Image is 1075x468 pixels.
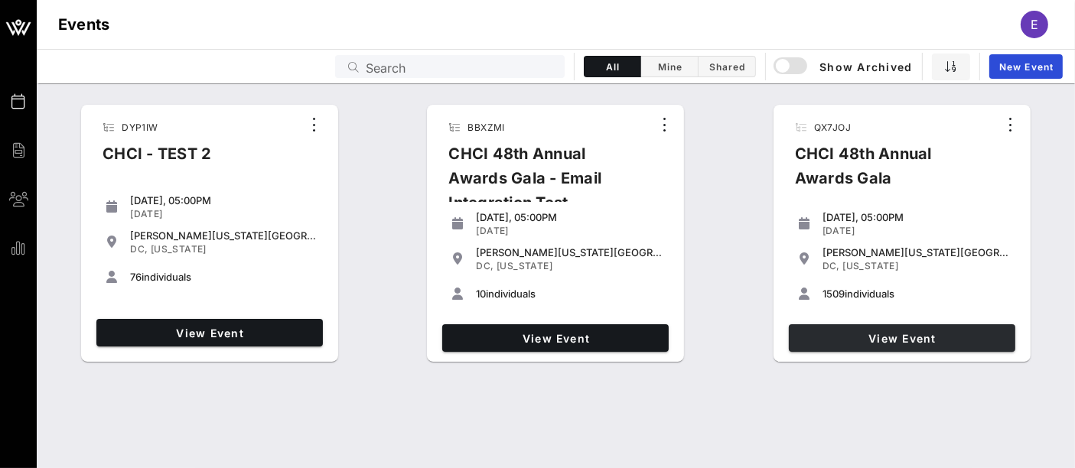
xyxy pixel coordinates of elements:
div: [PERSON_NAME][US_STATE][GEOGRAPHIC_DATA] [476,246,663,258]
span: View Event [448,332,663,345]
div: individuals [823,288,1009,300]
h1: Events [58,12,110,37]
div: [DATE], 05:00PM [823,211,1009,223]
span: Shared [708,61,746,73]
span: [US_STATE] [842,260,898,271]
div: individuals [476,288,663,300]
div: individuals [130,271,317,283]
span: DC, [823,260,840,271]
span: DYP1IW [122,122,158,133]
span: All [594,61,631,73]
a: New Event [989,54,1063,79]
div: [DATE] [823,225,1009,237]
div: [DATE] [130,208,317,220]
div: [DATE] [476,225,663,237]
span: New Event [998,61,1054,73]
span: Mine [650,61,689,73]
div: [DATE], 05:00PM [476,211,663,223]
div: [PERSON_NAME][US_STATE][GEOGRAPHIC_DATA] [823,246,1009,258]
button: Mine [641,56,699,77]
div: [DATE], 05:00PM [130,194,317,206]
span: E [1031,17,1038,32]
div: CHCI 48th Annual Awards Gala - Email Integration Test [436,141,652,227]
span: [US_STATE] [151,243,207,255]
button: Shared [699,56,756,77]
div: [PERSON_NAME][US_STATE][GEOGRAPHIC_DATA] [130,229,317,242]
div: CHCI 48th Annual Awards Gala [783,141,998,203]
span: 10 [476,288,486,300]
div: E [1021,11,1048,38]
span: 1509 [823,288,845,300]
button: Show Archived [775,53,913,80]
span: DC, [130,243,148,255]
span: View Event [103,327,317,340]
span: Show Archived [776,57,912,76]
a: View Event [789,324,1015,352]
span: 76 [130,271,142,283]
a: View Event [442,324,669,352]
div: CHCI - TEST 2 [90,141,223,178]
span: DC, [476,260,494,271]
a: View Event [96,319,323,346]
span: View Event [795,332,1009,345]
button: All [584,56,641,77]
span: [US_STATE] [497,260,552,271]
span: BBXZMI [467,122,504,133]
span: QX7JOJ [814,122,851,133]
